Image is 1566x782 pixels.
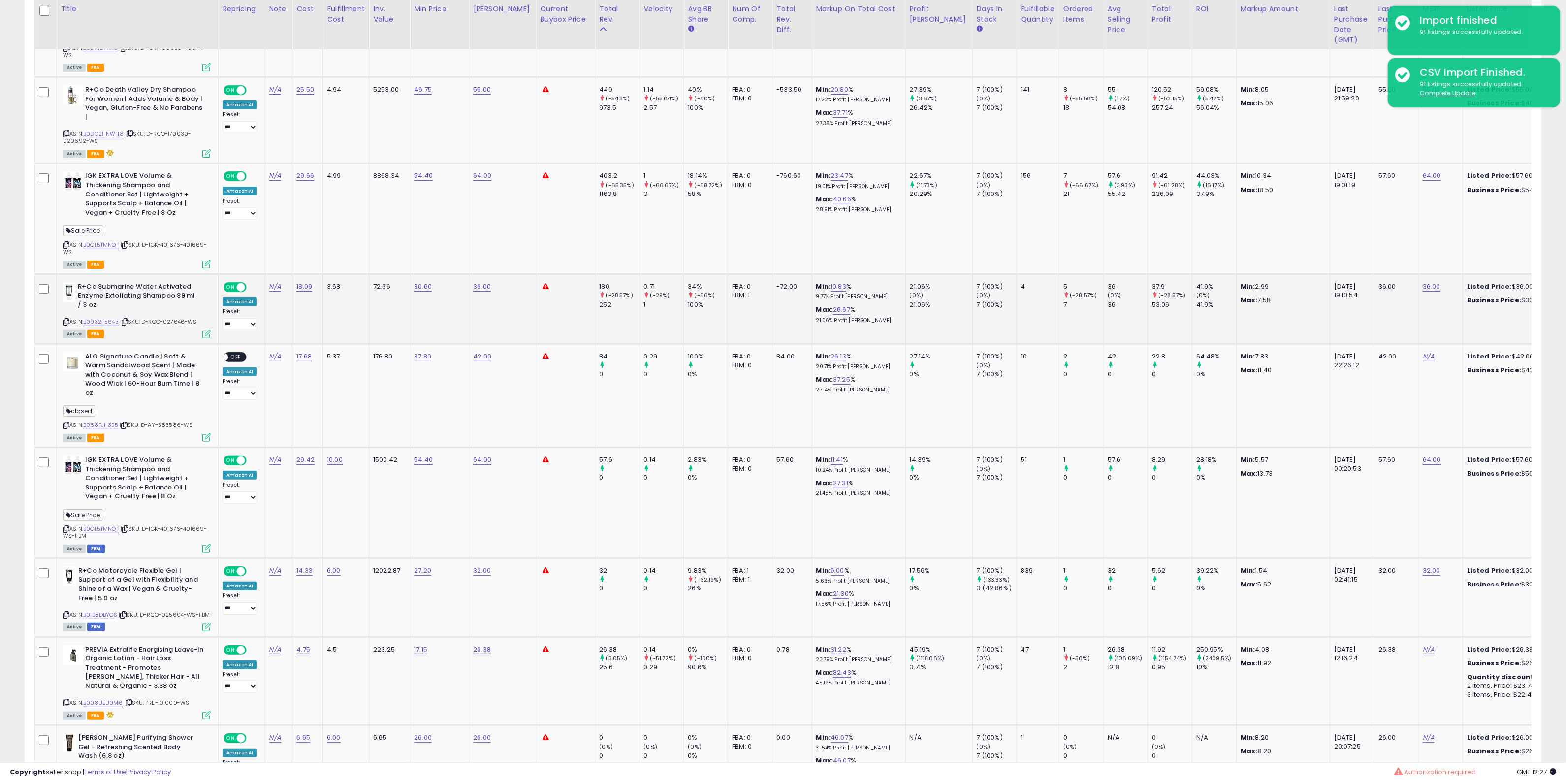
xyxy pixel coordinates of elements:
a: 46.07 [831,733,848,743]
div: 120.52 [1152,85,1192,94]
a: 10.00 [327,455,343,465]
b: Min: [816,352,831,361]
p: 8.05 [1241,85,1322,94]
div: 84 [599,352,639,361]
div: 7 [1063,300,1103,309]
div: 22.67% [910,171,972,180]
div: FBA: 0 [732,85,765,94]
span: FBA [87,261,104,269]
div: FBM: 1 [732,291,765,300]
div: Last Purchase Date (GMT) [1334,4,1370,45]
div: $57.60 [1467,171,1549,180]
a: 21.30 [833,589,849,599]
div: Preset: [223,308,257,330]
small: (11.73%) [916,181,937,189]
a: 26.00 [414,733,432,743]
a: 64.00 [473,171,491,181]
div: ASIN: [63,171,211,267]
div: 36 [1108,300,1148,309]
div: 100% [688,103,728,112]
div: Velocity [643,4,679,14]
a: 64.00 [1423,455,1441,465]
div: 54.08 [1108,103,1148,112]
div: Amazon AI [223,187,257,195]
span: Sale Price [63,225,103,236]
div: 440 [599,85,639,94]
b: Business Price: [1467,295,1521,305]
div: Ordered Items [1063,4,1099,25]
a: 10.83 [831,282,846,292]
b: Max: [816,108,833,117]
div: Inv. value [373,4,406,25]
div: 21 [1063,190,1103,198]
div: 18.14% [688,171,728,180]
a: B0DQ2HNWH8 [83,130,124,138]
a: 42.00 [473,352,491,361]
small: (-55.56%) [1070,95,1098,102]
small: (3.67%) [916,95,937,102]
a: 29.66 [296,171,314,181]
img: 51yy6nT729L._SL40_.jpg [63,171,83,191]
p: 17.22% Profit [PERSON_NAME] [816,97,898,103]
small: (0%) [910,292,924,299]
div: 100% [688,300,728,309]
p: 2.99 [1241,282,1322,291]
div: 403.2 [599,171,639,180]
div: ASIN: [63,282,211,337]
div: Cost [296,4,319,14]
div: [DATE] 21:59:20 [1334,85,1367,103]
div: [PERSON_NAME] [473,4,532,14]
div: 57.6 [1108,171,1148,180]
small: (5.42%) [1203,95,1224,102]
a: B0CL5TMNQF [83,525,119,533]
div: 18 [1063,103,1103,112]
small: (0%) [1196,292,1210,299]
div: Profit [PERSON_NAME] [910,4,968,25]
div: 4.94 [327,85,361,94]
div: Amazon AI [223,297,257,306]
a: 82.43 [833,668,851,678]
div: 55.42 [1108,190,1148,198]
small: (-66%) [694,292,715,299]
p: 7.58 [1241,296,1322,305]
div: -533.50 [776,85,804,94]
small: (-53.15%) [1158,95,1184,102]
a: 6.00 [327,566,341,576]
b: R+Co Death Valley Dry Shampoo For Women | Adds Volume & Body | Vegan, Gluten-Free & No Parabens | [85,85,205,124]
div: 1 [643,300,683,309]
div: 5253.00 [373,85,402,94]
small: (-60%) [694,95,715,102]
div: 7 (100%) [977,85,1017,94]
span: | SKU: D-RCO-027646-WS [120,318,197,326]
span: FBA [87,150,104,158]
div: 21.06% [910,282,972,291]
b: Listed Price: [1467,282,1512,291]
b: IGK EXTRA LOVE Volume & Thickening Shampoo and Conditioner Set | Lightweight + Supports Scalp + B... [85,171,205,220]
div: 236.09 [1152,190,1192,198]
div: 7 (100%) [977,282,1017,291]
u: Complete Update [1420,89,1475,97]
div: 141 [1021,85,1052,94]
a: 6.00 [327,733,341,743]
a: 54.40 [414,455,433,465]
div: Last Purchase Price [1378,4,1414,35]
small: (16.17%) [1203,181,1224,189]
p: 18.50 [1241,186,1322,195]
a: 40.66 [833,195,851,204]
a: B088FJH3B5 [83,421,118,429]
b: Listed Price: [1467,352,1512,361]
div: 7 (100%) [977,171,1017,180]
span: All listings currently available for purchase on Amazon [63,64,86,72]
div: $54.4 [1467,186,1549,195]
a: 30.60 [414,282,432,292]
div: 37.9 [1152,282,1192,291]
div: Listed Price [1467,4,1552,14]
a: N/A [1423,733,1435,743]
small: (0%) [977,181,991,189]
strong: Min: [1241,352,1255,361]
span: OFF [245,86,261,95]
img: 41Uu64yWW6L._SL40_.jpg [63,85,83,105]
div: 4.99 [327,171,361,180]
div: % [816,305,898,324]
small: (1.7%) [1114,95,1130,102]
